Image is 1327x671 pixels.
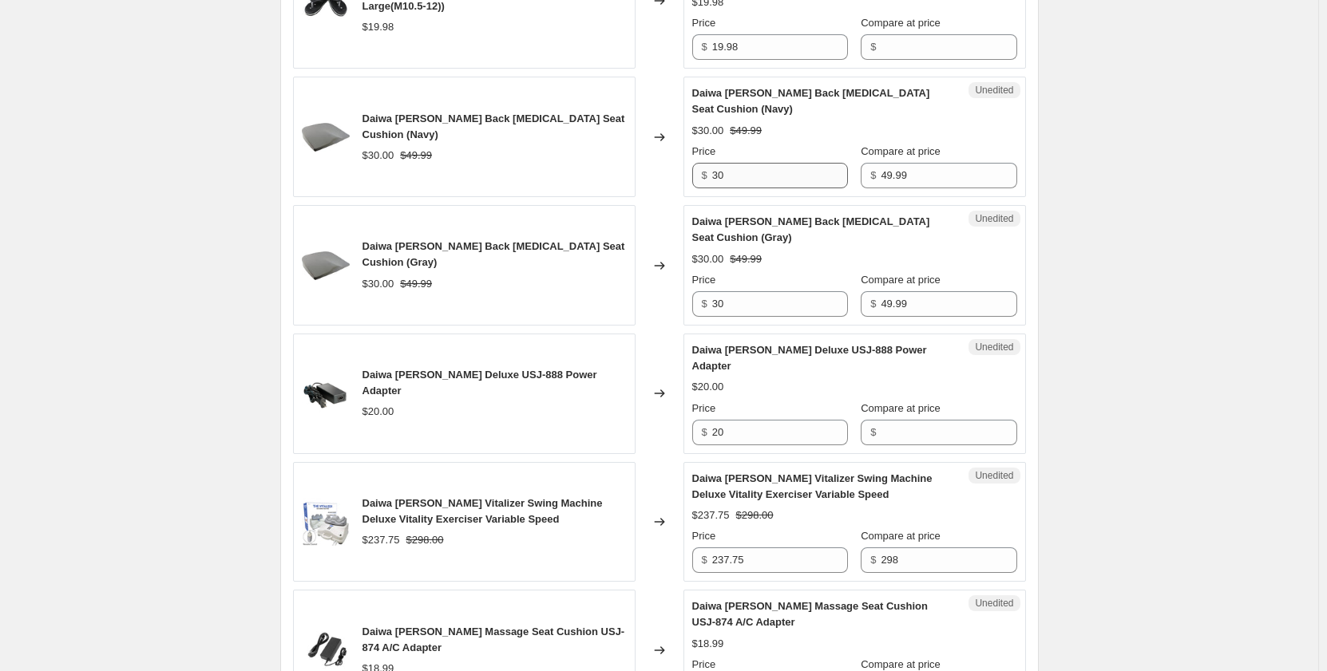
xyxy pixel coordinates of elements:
[692,472,933,500] span: Daiwa [PERSON_NAME] Vitalizer Swing Machine Deluxe Vitality Exerciser Variable Speed
[362,240,625,268] span: Daiwa [PERSON_NAME] Back [MEDICAL_DATA] Seat Cushion (Gray)
[702,426,707,438] span: $
[692,215,930,243] span: Daiwa [PERSON_NAME] Back [MEDICAL_DATA] Seat Cushion (Gray)
[702,298,707,310] span: $
[870,41,876,53] span: $
[400,148,432,164] strike: $49.99
[702,169,707,181] span: $
[362,497,603,525] span: Daiwa [PERSON_NAME] Vitalizer Swing Machine Deluxe Vitality Exerciser Variable Speed
[870,426,876,438] span: $
[692,636,724,652] div: $18.99
[362,369,597,397] span: Daiwa [PERSON_NAME] Deluxe USJ-888 Power Adapter
[870,554,876,566] span: $
[975,212,1013,225] span: Unedited
[362,19,394,35] div: $19.98
[692,530,716,542] span: Price
[692,87,930,115] span: Daiwa [PERSON_NAME] Back [MEDICAL_DATA] Seat Cushion (Navy)
[692,379,724,395] div: $20.00
[975,597,1013,610] span: Unedited
[702,41,707,53] span: $
[861,658,941,670] span: Compare at price
[302,113,350,161] img: 1_1_80x.jpg
[302,242,350,290] img: 1_1_80x.jpg
[362,404,394,420] div: $20.00
[406,532,444,548] strike: $298.00
[692,402,716,414] span: Price
[702,554,707,566] span: $
[692,507,730,523] div: $237.75
[362,148,394,164] div: $30.00
[692,17,716,29] span: Price
[870,169,876,181] span: $
[861,145,941,157] span: Compare at price
[861,402,941,414] span: Compare at price
[692,274,716,286] span: Price
[362,626,625,653] span: Daiwa [PERSON_NAME] Massage Seat Cushion USJ-874 A/C Adapter
[362,112,625,140] span: Daiwa [PERSON_NAME] Back [MEDICAL_DATA] Seat Cushion (Navy)
[736,507,774,523] strike: $298.00
[975,84,1013,97] span: Unedited
[861,17,941,29] span: Compare at price
[861,530,941,542] span: Compare at price
[692,344,927,372] span: Daiwa [PERSON_NAME] Deluxe USJ-888 Power Adapter
[730,123,762,139] strike: $49.99
[730,251,762,267] strike: $49.99
[692,145,716,157] span: Price
[870,298,876,310] span: $
[302,369,350,417] img: DSC04054_80x.png
[400,276,432,292] strike: $49.99
[692,600,928,628] span: Daiwa [PERSON_NAME] Massage Seat Cushion USJ-874 A/C Adapter
[975,469,1013,482] span: Unedited
[692,123,724,139] div: $30.00
[692,658,716,670] span: Price
[362,532,400,548] div: $237.75
[692,251,724,267] div: $30.00
[302,498,350,546] img: MicrosoftTeams-image_80x.jpg
[975,341,1013,353] span: Unedited
[861,274,941,286] span: Compare at price
[362,276,394,292] div: $30.00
